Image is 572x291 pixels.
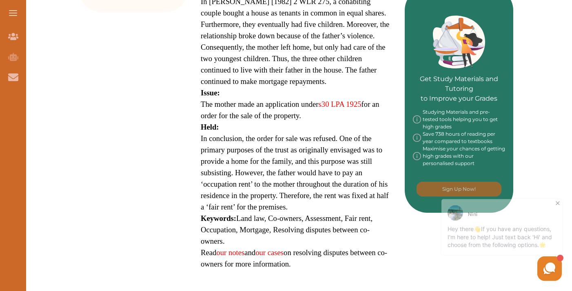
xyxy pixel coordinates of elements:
[413,108,505,130] div: Studying Materials and pre-tested tools helping you to get high grades
[201,225,370,245] span: esolving disputes between co-owners.
[442,185,476,193] p: Sign Up Now!
[433,15,485,68] img: Green card image
[201,123,219,131] strong: Held:
[417,182,501,196] button: [object Object]
[201,100,379,120] span: The mother made an application under for an order for the sale of the property.
[216,248,244,257] a: our notes
[413,145,421,167] img: info-img
[201,214,372,245] span: Land law, Co-owners, Assessment, Fair rent, Occupation, Mortgage, R
[201,88,220,97] strong: Issue:
[376,194,564,283] iframe: HelpCrunch
[413,108,421,130] img: info-img
[319,100,361,108] a: s30 LPA 1925
[201,248,387,268] span: Read and on resolving disputes between co-owners for more information.
[201,134,389,211] span: In conclusion, the order for sale was refused. One of the primary purposes of the trust as origin...
[201,214,236,223] strong: Keywords:
[413,51,505,104] p: Get Study Materials and Tutoring to Improve your Grades
[413,130,421,145] img: info-img
[413,130,505,145] div: Save 738 hours of reading per year compared to textbooks
[413,145,505,167] div: Maximise your chances of getting high grades with our personalised support
[255,248,284,257] a: our cases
